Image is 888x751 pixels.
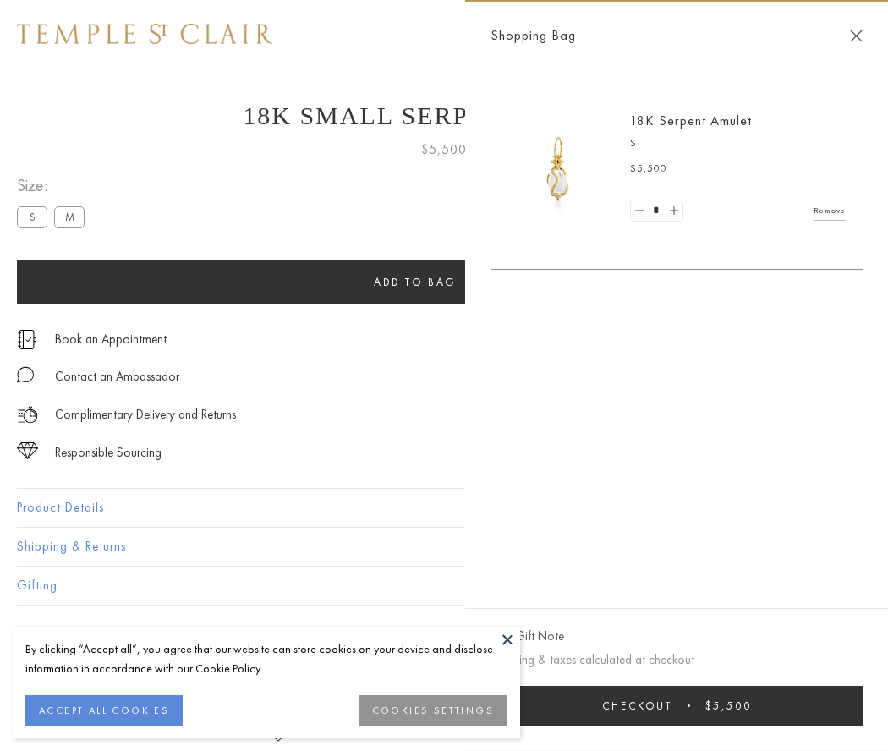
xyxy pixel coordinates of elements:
[17,24,272,44] img: Temple St. Clair
[602,699,672,713] span: Checkout
[814,201,846,220] a: Remove
[55,442,162,463] div: Responsible Sourcing
[17,489,871,527] button: Product Details
[17,567,871,605] button: Gifting
[491,686,863,726] button: Checkout $5,500
[374,275,457,289] span: Add to bag
[491,626,564,647] button: Add Gift Note
[705,699,752,713] span: $5,500
[491,650,863,671] p: Shipping & taxes calculated at checkout
[17,528,871,566] button: Shipping & Returns
[665,200,682,222] a: Set quantity to 2
[17,330,37,349] img: icon_appointment.svg
[55,404,236,425] p: Complimentary Delivery and Returns
[25,639,507,678] div: By clicking “Accept all”, you agree that our website can store cookies on your device and disclos...
[507,118,609,220] img: P51836-E11SERPPV
[17,206,47,227] label: S
[17,260,814,304] button: Add to bag
[630,161,667,178] span: $5,500
[55,366,179,387] div: Contact an Ambassador
[17,366,34,383] img: MessageIcon-01_2.svg
[55,330,167,348] a: Book an Appointment
[850,30,863,42] button: Close Shopping Bag
[630,112,752,129] a: 18K Serpent Amulet
[17,404,38,425] img: icon_delivery.svg
[631,200,648,222] a: Set quantity to 0
[17,442,38,459] img: icon_sourcing.svg
[359,695,507,726] button: COOKIES SETTINGS
[54,206,85,227] label: M
[421,139,467,161] span: $5,500
[491,25,576,47] span: Shopping Bag
[630,135,846,152] p: S
[17,172,91,200] span: Size:
[17,101,871,130] h1: 18K Small Serpent Amulet
[25,695,183,726] button: ACCEPT ALL COOKIES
